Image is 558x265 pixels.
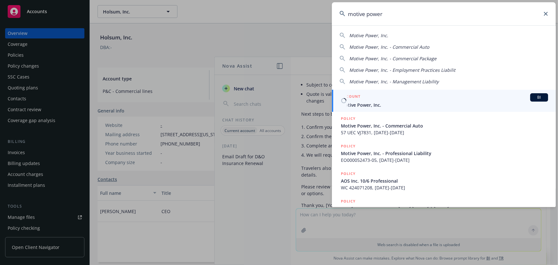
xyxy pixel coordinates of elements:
span: Motive Power, Inc. - Commercial Auto [341,122,548,129]
a: POLICYProp,GL,UMB [332,195,556,222]
span: Motive Power, Inc. - Commercial Auto [349,44,429,50]
span: AOS Inc. 10/6 Professional [341,178,548,184]
a: POLICYMotive Power, Inc. - Professional LiabilityEO000052473-05, [DATE]-[DATE] [332,139,556,167]
span: Motive Power, Inc. [349,32,388,38]
h5: POLICY [341,170,356,177]
span: BI [533,95,546,100]
span: WC 424071208, [DATE]-[DATE] [341,184,548,191]
h5: POLICY [341,198,356,204]
a: ACCOUNTBIMotive Power, Inc. [332,90,556,112]
h5: ACCOUNT [341,93,360,101]
span: EO000052473-05, [DATE]-[DATE] [341,157,548,163]
span: 57 UEC VJ7831, [DATE]-[DATE] [341,129,548,136]
input: Search... [332,2,556,25]
h5: POLICY [341,115,356,122]
a: POLICYMotive Power, Inc. - Commercial Auto57 UEC VJ7831, [DATE]-[DATE] [332,112,556,139]
span: Motive Power, Inc. - Management Liability [349,79,439,85]
span: Motive Power, Inc. - Commercial Package [349,55,436,62]
h5: POLICY [341,143,356,149]
span: Prop,GL,UMB [341,205,548,212]
span: Motive Power, Inc. - Professional Liability [341,150,548,157]
span: Motive Power, Inc. - Employment Practices Liabilit [349,67,455,73]
a: POLICYAOS Inc. 10/6 ProfessionalWC 424071208, [DATE]-[DATE] [332,167,556,195]
span: Motive Power, Inc. [341,102,548,108]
